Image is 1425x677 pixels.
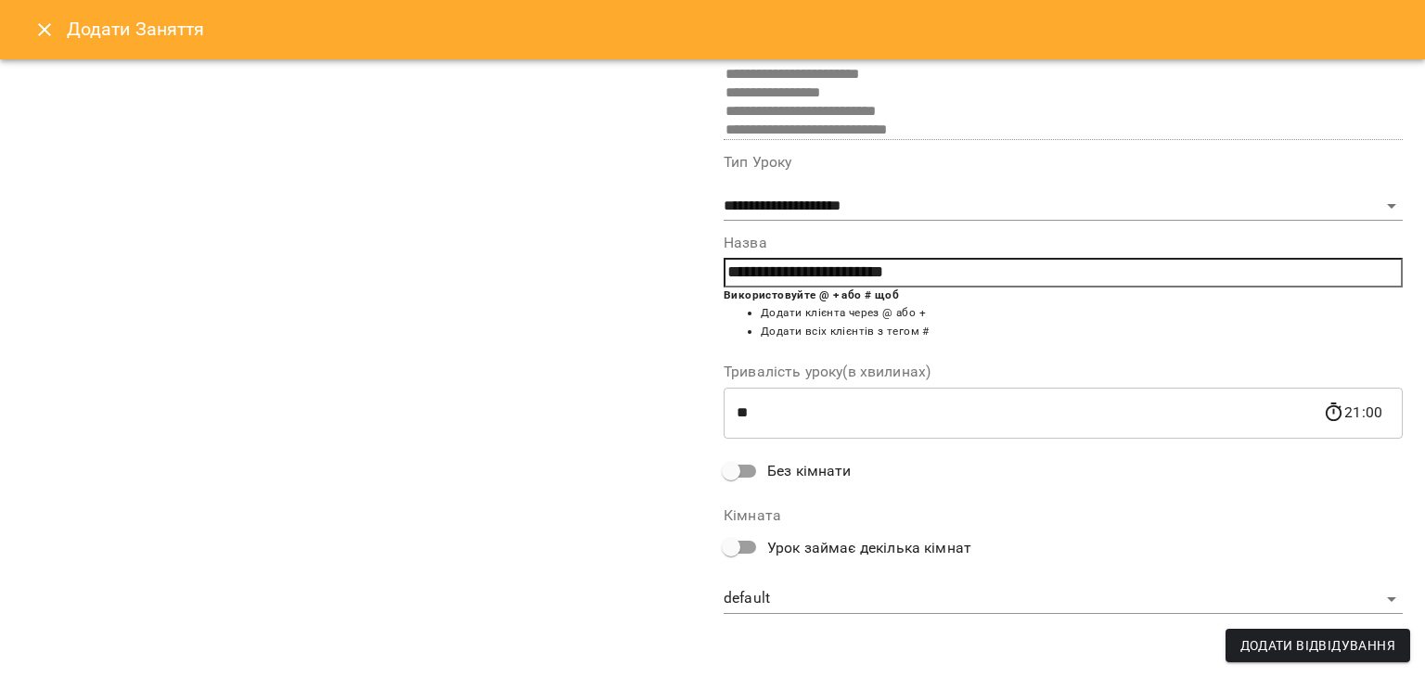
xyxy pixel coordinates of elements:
button: Close [22,7,67,52]
span: Урок займає декілька кімнат [767,537,971,559]
button: Додати Відвідування [1226,629,1410,662]
div: default [724,584,1403,614]
label: Кімната [724,508,1403,523]
li: Додати клієнта через @ або + [761,304,1403,323]
label: Тип Уроку [724,155,1403,170]
b: Використовуйте @ + або # щоб [724,288,899,301]
span: Додати Відвідування [1240,634,1395,657]
label: Тривалість уроку(в хвилинах) [724,364,1403,379]
label: Назва [724,236,1403,250]
h6: Додати Заняття [67,15,1403,44]
span: Без кімнати [767,460,852,482]
li: Додати всіх клієнтів з тегом # [761,323,1403,341]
